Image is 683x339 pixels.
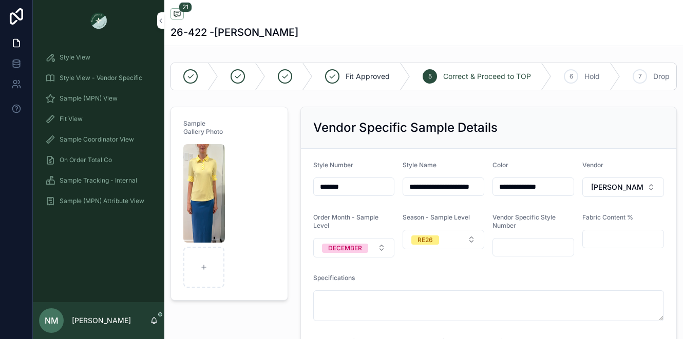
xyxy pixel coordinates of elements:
a: Sample Coordinator View [39,130,158,149]
span: Style Number [313,161,353,169]
span: Style Name [403,161,437,169]
img: Screenshot-2025-09-05-at-4.01.40-PM.png [183,144,225,243]
span: [PERSON_NAME] [591,182,643,192]
span: Sample Coordinator View [60,135,134,144]
span: 7 [638,72,642,81]
span: Fit Approved [346,71,390,82]
span: Sample (MPN) Attribute View [60,197,144,205]
span: Sample (MPN) View [60,94,118,103]
a: Sample Tracking - Internal [39,171,158,190]
img: App logo [90,12,107,29]
span: Style View - Vendor Specific [60,74,142,82]
span: 21 [179,2,192,12]
span: Fit View [60,115,83,123]
a: Sample (MPN) Attribute View [39,192,158,210]
a: Sample (MPN) View [39,89,158,108]
span: 6 [570,72,573,81]
a: On Order Total Co [39,151,158,169]
p: [PERSON_NAME] [72,315,131,326]
span: Season - Sample Level [403,213,470,221]
div: DECEMBER [328,244,362,253]
div: RE26 [418,235,433,245]
button: Select Button [582,177,664,197]
h2: Vendor Specific Sample Details [313,119,498,136]
button: Select Button [313,238,395,257]
span: Hold [584,71,600,82]
span: Vendor Specific Style Number [492,213,556,229]
span: Drop [653,71,670,82]
span: Style View [60,53,90,62]
span: On Order Total Co [60,156,112,164]
span: Vendor [582,161,603,169]
span: Specifications [313,274,355,282]
span: 5 [428,72,432,81]
a: Fit View [39,110,158,128]
a: Style View [39,48,158,67]
span: NM [45,314,59,327]
span: Sample Gallery Photo [183,119,223,135]
span: Correct & Proceed to TOP [443,71,531,82]
span: Order Month - Sample Level [313,213,378,229]
span: Fabric Content % [582,213,633,221]
div: scrollable content [33,41,164,224]
span: Sample Tracking - Internal [60,176,137,185]
button: 21 [170,8,184,21]
h1: 26-422 -[PERSON_NAME] [170,25,298,39]
a: Style View - Vendor Specific [39,69,158,87]
button: Select Button [403,230,484,249]
span: Color [492,161,508,169]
